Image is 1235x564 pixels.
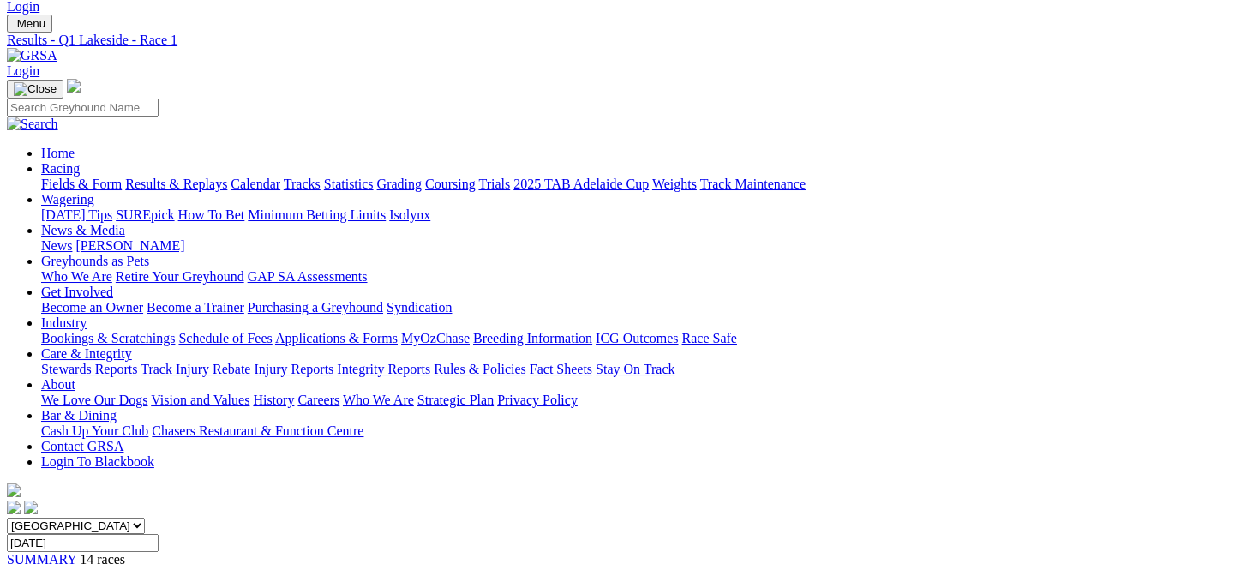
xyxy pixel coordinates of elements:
a: Track Maintenance [700,177,806,191]
a: SUREpick [116,207,174,222]
a: [DATE] Tips [41,207,112,222]
input: Search [7,99,159,117]
a: Minimum Betting Limits [248,207,386,222]
img: Close [14,82,57,96]
a: Isolynx [389,207,430,222]
a: GAP SA Assessments [248,269,368,284]
a: Stay On Track [596,362,674,376]
a: About [41,377,75,392]
a: Results & Replays [125,177,227,191]
div: Racing [41,177,1228,192]
a: News & Media [41,223,125,237]
a: How To Bet [178,207,245,222]
a: Contact GRSA [41,439,123,453]
div: Greyhounds as Pets [41,269,1228,285]
img: Search [7,117,58,132]
img: twitter.svg [24,501,38,514]
a: Trials [478,177,510,191]
a: We Love Our Dogs [41,393,147,407]
a: Vision and Values [151,393,249,407]
a: Coursing [425,177,476,191]
a: Login [7,63,39,78]
a: Fields & Form [41,177,122,191]
a: History [253,393,294,407]
input: Select date [7,534,159,552]
div: News & Media [41,238,1228,254]
button: Toggle navigation [7,15,52,33]
a: Grading [377,177,422,191]
a: Cash Up Your Club [41,423,148,438]
a: Strategic Plan [417,393,494,407]
a: Stewards Reports [41,362,137,376]
a: Race Safe [681,331,736,345]
a: Tracks [284,177,321,191]
a: Statistics [324,177,374,191]
a: Who We Are [343,393,414,407]
a: News [41,238,72,253]
a: Careers [297,393,339,407]
a: Become an Owner [41,300,143,315]
a: Bar & Dining [41,408,117,423]
a: Greyhounds as Pets [41,254,149,268]
a: Care & Integrity [41,346,132,361]
a: Login To Blackbook [41,454,154,469]
div: About [41,393,1228,408]
div: Get Involved [41,300,1228,315]
a: Fact Sheets [530,362,592,376]
a: Wagering [41,192,94,207]
img: facebook.svg [7,501,21,514]
div: Care & Integrity [41,362,1228,377]
a: Breeding Information [473,331,592,345]
a: ICG Outcomes [596,331,678,345]
div: Industry [41,331,1228,346]
img: logo-grsa-white.png [7,483,21,497]
a: Applications & Forms [275,331,398,345]
div: Bar & Dining [41,423,1228,439]
a: MyOzChase [401,331,470,345]
a: Injury Reports [254,362,333,376]
a: Weights [652,177,697,191]
a: Bookings & Scratchings [41,331,175,345]
a: Schedule of Fees [178,331,272,345]
a: Become a Trainer [147,300,244,315]
a: 2025 TAB Adelaide Cup [513,177,649,191]
a: Retire Your Greyhound [116,269,244,284]
a: Home [41,146,75,160]
button: Toggle navigation [7,80,63,99]
a: Results - Q1 Lakeside - Race 1 [7,33,1228,48]
div: Wagering [41,207,1228,223]
img: logo-grsa-white.png [67,79,81,93]
a: Calendar [231,177,280,191]
a: [PERSON_NAME] [75,238,184,253]
a: Track Injury Rebate [141,362,250,376]
a: Who We Are [41,269,112,284]
a: Industry [41,315,87,330]
img: GRSA [7,48,57,63]
a: Racing [41,161,80,176]
a: Rules & Policies [434,362,526,376]
a: Purchasing a Greyhound [248,300,383,315]
span: Menu [17,17,45,30]
a: Syndication [387,300,452,315]
a: Privacy Policy [497,393,578,407]
a: Get Involved [41,285,113,299]
a: Integrity Reports [337,362,430,376]
a: Chasers Restaurant & Function Centre [152,423,363,438]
